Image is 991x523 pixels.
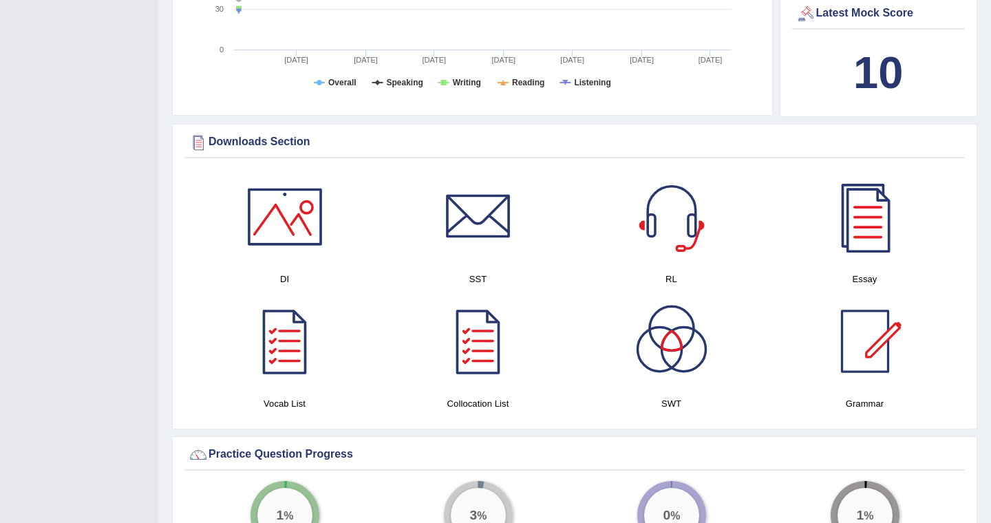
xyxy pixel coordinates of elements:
[195,272,374,286] h4: DI
[582,396,761,411] h4: SWT
[284,56,308,64] tspan: [DATE]
[469,508,477,523] big: 3
[388,396,568,411] h4: Collocation List
[491,56,515,64] tspan: [DATE]
[453,78,481,87] tspan: Writing
[775,396,955,411] h4: Grammar
[388,272,568,286] h4: SST
[582,272,761,286] h4: RL
[560,56,584,64] tspan: [DATE]
[188,132,961,153] div: Downloads Section
[386,78,423,87] tspan: Speaking
[195,396,374,411] h4: Vocab List
[796,3,962,24] div: Latest Mock Score
[853,47,903,98] b: 10
[856,508,864,523] big: 1
[423,56,447,64] tspan: [DATE]
[512,78,544,87] tspan: Reading
[188,445,961,465] div: Practice Question Progress
[775,272,955,286] h4: Essay
[663,508,670,523] big: 0
[699,56,723,64] tspan: [DATE]
[574,78,610,87] tspan: Listening
[354,56,378,64] tspan: [DATE]
[328,78,356,87] tspan: Overall
[220,45,224,54] text: 0
[630,56,654,64] tspan: [DATE]
[215,5,224,13] text: 30
[276,508,284,523] big: 1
